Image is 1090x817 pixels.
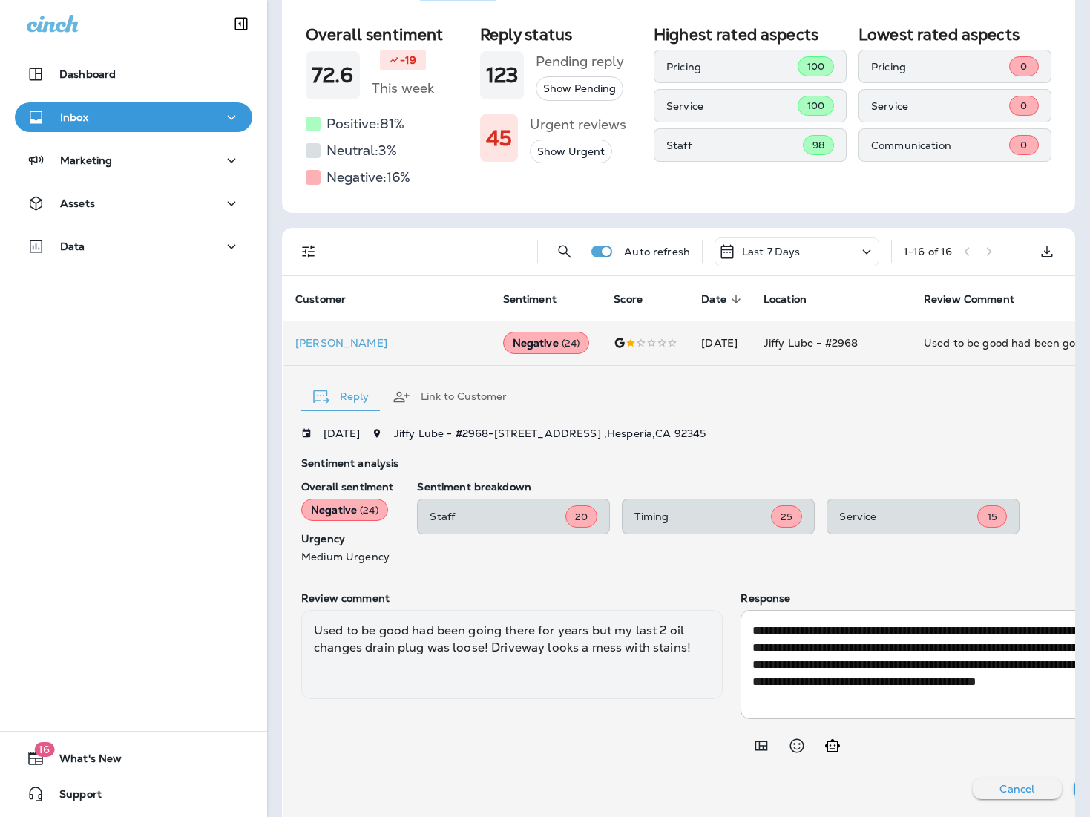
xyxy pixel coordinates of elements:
[666,100,798,112] p: Service
[295,293,346,306] span: Customer
[1020,139,1027,151] span: 0
[301,610,723,699] div: Used to be good had been going there for years but my last 2 oil changes drain plug was loose! Dr...
[503,293,557,306] span: Sentiment
[324,427,360,439] p: [DATE]
[381,370,519,424] button: Link to Customer
[654,25,847,44] h2: Highest rated aspects
[295,337,479,349] p: [PERSON_NAME]
[575,511,588,523] span: 20
[301,551,393,562] p: Medium Urgency
[562,337,580,350] span: ( 24 )
[536,76,623,101] button: Show Pending
[904,246,952,257] div: 1 - 16 of 16
[60,111,88,123] p: Inbox
[614,293,643,306] span: Score
[924,292,1034,306] span: Review Comment
[295,292,365,306] span: Customer
[1020,60,1027,73] span: 0
[701,293,726,306] span: Date
[220,9,262,39] button: Collapse Sidebar
[59,68,116,80] p: Dashboard
[301,481,393,493] p: Overall sentiment
[924,293,1014,306] span: Review Comment
[60,154,112,166] p: Marketing
[807,60,824,73] span: 100
[34,742,54,757] span: 16
[781,511,792,523] span: 25
[988,511,997,523] span: 15
[858,25,1051,44] h2: Lowest rated aspects
[839,511,977,522] p: Service
[634,511,771,522] p: Timing
[764,336,858,350] span: Jiffy Lube - #2968
[306,25,468,44] h2: Overall sentiment
[973,778,1062,799] button: Cancel
[400,53,416,68] p: -19
[301,499,388,521] div: Negative
[301,370,381,424] button: Reply
[530,140,612,164] button: Show Urgent
[15,779,252,809] button: Support
[301,592,723,604] p: Review comment
[282,19,1075,213] div: Sentiment
[818,731,847,761] button: Generate AI response
[301,533,393,545] p: Urgency
[360,504,378,516] span: ( 24 )
[295,337,479,349] div: Click to view Customer Drawer
[666,140,803,151] p: Staff
[666,61,798,73] p: Pricing
[503,292,576,306] span: Sentiment
[486,126,512,151] h1: 45
[812,139,824,151] span: 98
[394,427,706,440] span: Jiffy Lube - #2968 - [STREET_ADDRESS] , Hesperia , CA 92345
[15,102,252,132] button: Inbox
[15,232,252,261] button: Data
[294,237,324,266] button: Filters
[326,165,410,189] h5: Negative: 16 %
[999,783,1034,795] p: Cancel
[871,100,1009,112] p: Service
[782,731,812,761] button: Select an emoji
[60,197,95,209] p: Assets
[764,293,807,306] span: Location
[701,292,746,306] span: Date
[742,246,801,257] p: Last 7 Days
[614,292,662,306] span: Score
[530,113,626,137] h5: Urgent reviews
[480,25,643,44] h2: Reply status
[15,59,252,89] button: Dashboard
[45,788,102,806] span: Support
[372,76,434,100] h5: This week
[550,237,580,266] button: Search Reviews
[312,63,354,88] h1: 72.6
[1020,99,1027,112] span: 0
[430,511,565,522] p: Staff
[60,240,85,252] p: Data
[689,321,752,365] td: [DATE]
[807,99,824,112] span: 100
[486,63,518,88] h1: 123
[624,246,690,257] p: Auto refresh
[45,752,122,770] span: What's New
[326,139,397,163] h5: Neutral: 3 %
[15,744,252,773] button: 16What's New
[1032,237,1062,266] button: Export as CSV
[746,731,776,761] button: Add in a premade template
[536,50,624,73] h5: Pending reply
[871,140,1009,151] p: Communication
[15,145,252,175] button: Marketing
[15,188,252,218] button: Assets
[871,61,1009,73] p: Pricing
[764,292,826,306] span: Location
[503,332,590,354] div: Negative
[326,112,404,136] h5: Positive: 81 %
